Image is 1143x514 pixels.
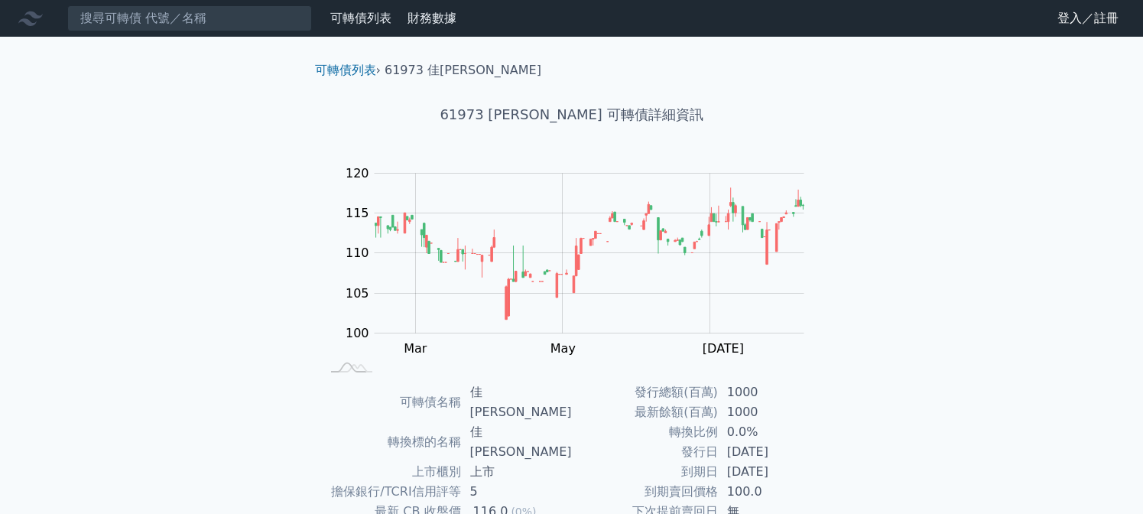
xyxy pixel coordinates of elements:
[718,482,823,502] td: 100.0
[718,402,823,422] td: 1000
[321,482,461,502] td: 擔保銀行/TCRI信用評等
[330,11,391,25] a: 可轉債列表
[718,422,823,442] td: 0.0%
[572,442,718,462] td: 發行日
[408,11,456,25] a: 財務數據
[404,341,427,356] tspan: Mar
[1045,6,1131,31] a: 登入／註冊
[572,422,718,442] td: 轉換比例
[461,462,572,482] td: 上市
[572,382,718,402] td: 發行總額(百萬)
[572,402,718,422] td: 最新餘額(百萬)
[703,341,744,356] tspan: [DATE]
[303,104,841,125] h1: 61973 [PERSON_NAME] 可轉債詳細資訊
[315,61,381,80] li: ›
[346,246,369,260] tspan: 110
[346,206,369,220] tspan: 115
[572,462,718,482] td: 到期日
[346,166,369,181] tspan: 120
[346,286,369,301] tspan: 105
[572,482,718,502] td: 到期賣回價格
[385,61,541,80] li: 61973 佳[PERSON_NAME]
[461,482,572,502] td: 5
[718,462,823,482] td: [DATE]
[718,442,823,462] td: [DATE]
[338,166,827,356] g: Chart
[550,341,576,356] tspan: May
[346,326,369,340] tspan: 100
[461,422,572,462] td: 佳[PERSON_NAME]
[315,63,376,77] a: 可轉債列表
[321,462,461,482] td: 上市櫃別
[67,5,312,31] input: 搜尋可轉債 代號／名稱
[321,422,461,462] td: 轉換標的名稱
[321,382,461,422] td: 可轉債名稱
[461,382,572,422] td: 佳[PERSON_NAME]
[718,382,823,402] td: 1000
